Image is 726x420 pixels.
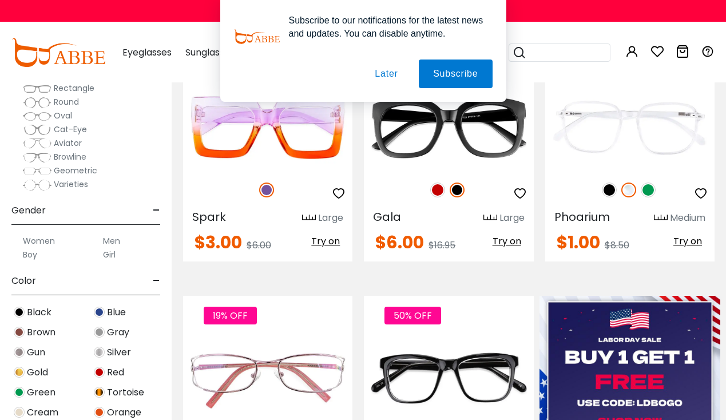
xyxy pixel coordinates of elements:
[183,85,352,170] img: Purple Spark - Plastic ,Universal Bridge Fit
[308,234,343,249] button: Try on
[360,60,412,88] button: Later
[94,347,105,358] img: Silver
[318,211,343,225] div: Large
[364,85,533,170] img: Black Gala - Plastic ,Universal Bridge Fit
[23,97,51,108] img: Round.png
[429,239,455,252] span: $16.95
[602,183,617,197] img: Black
[670,211,705,225] div: Medium
[23,110,51,122] img: Oval.png
[545,85,715,170] img: Fclear Phoarium - Plastic ,Universal Bridge Fit
[654,214,668,223] img: size ruler
[259,183,274,197] img: Purple
[483,214,497,223] img: size ruler
[234,14,280,60] img: notification icon
[27,406,58,419] span: Cream
[107,326,129,339] span: Gray
[14,347,25,358] img: Gun
[94,407,105,418] img: Orange
[450,183,465,197] img: Black
[14,367,25,378] img: Gold
[280,14,493,40] div: Subscribe to our notifications for the latest news and updates. You can disable anytime.
[673,235,702,248] span: Try on
[23,124,51,136] img: Cat-Eye.png
[621,183,636,197] img: Clear
[107,406,141,419] span: Orange
[247,239,271,252] span: $6.00
[195,230,242,255] span: $3.00
[302,214,316,223] img: size ruler
[153,197,160,224] span: -
[94,327,105,338] img: Gray
[107,386,144,399] span: Tortoise
[54,151,86,163] span: Browline
[419,60,492,88] button: Subscribe
[107,346,131,359] span: Silver
[54,110,72,121] span: Oval
[107,306,126,319] span: Blue
[54,137,82,149] span: Aviator
[373,209,401,225] span: Gala
[94,387,105,398] img: Tortoise
[103,234,120,248] label: Men
[384,307,441,324] span: 50% OFF
[14,327,25,338] img: Brown
[14,407,25,418] img: Cream
[54,165,97,176] span: Geometric
[14,307,25,318] img: Black
[27,366,48,379] span: Gold
[641,183,656,197] img: Green
[23,179,51,191] img: Varieties.png
[311,235,340,248] span: Try on
[94,307,105,318] img: Blue
[23,165,51,177] img: Geometric.png
[489,234,525,249] button: Try on
[23,234,55,248] label: Women
[27,306,51,319] span: Black
[375,230,424,255] span: $6.00
[27,386,55,399] span: Green
[192,209,226,225] span: Spark
[27,326,55,339] span: Brown
[23,152,51,163] img: Browline.png
[11,197,46,224] span: Gender
[204,307,257,324] span: 19% OFF
[54,179,88,190] span: Varieties
[103,248,116,261] label: Girl
[557,230,600,255] span: $1.00
[107,366,124,379] span: Red
[153,267,160,295] span: -
[430,183,445,197] img: Red
[605,239,629,252] span: $8.50
[54,96,79,108] span: Round
[94,367,105,378] img: Red
[54,124,87,135] span: Cat-Eye
[554,209,610,225] span: Phoarium
[23,248,37,261] label: Boy
[11,267,36,295] span: Color
[493,235,521,248] span: Try on
[14,387,25,398] img: Green
[27,346,45,359] span: Gun
[23,138,51,149] img: Aviator.png
[670,234,705,249] button: Try on
[499,211,525,225] div: Large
